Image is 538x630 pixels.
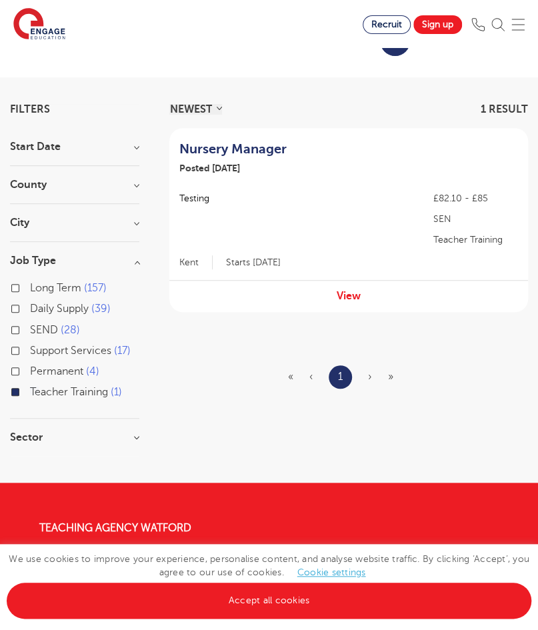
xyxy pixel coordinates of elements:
h3: City [10,217,139,228]
input: SEND 28 [30,324,39,333]
h3: Start Date [10,141,139,152]
h3: Sector [10,432,139,443]
p: SEN [433,212,518,226]
span: Recruit [371,19,402,29]
span: Daily Supply [30,303,89,315]
span: Posted [DATE] [179,163,240,173]
span: 157 [84,282,107,294]
img: Engage Education [13,8,65,41]
span: Support Services [30,345,111,357]
span: 39 [91,303,111,315]
a: Recruit [363,15,411,34]
input: Support Services 17 [30,345,39,353]
h3: Job Type [10,255,139,266]
input: Long Term 157 [30,282,39,291]
span: 1 result [481,103,528,115]
p: Testing [179,191,420,205]
span: Filters [10,104,50,115]
span: 4 [86,365,99,377]
span: 1 [111,386,122,398]
a: Accept all cookies [7,583,531,619]
a: Teaching Agency Watford [39,522,191,534]
span: 28 [61,324,80,336]
span: » [388,371,393,383]
img: Search [491,18,505,31]
input: Teacher Training 1 [30,386,39,395]
input: Permanent 4 [30,365,39,374]
span: ‹ [309,371,313,383]
span: SEND [30,324,58,336]
a: Cookie settings [297,567,366,577]
p: Teacher Training [433,233,518,247]
img: Phone [471,18,485,31]
span: Teacher Training [30,386,108,398]
input: Daily Supply 39 [30,303,39,311]
span: Long Term [30,282,81,294]
span: › [368,371,372,383]
img: Mobile Menu [511,18,525,31]
span: « [288,371,293,383]
a: Sign up [413,15,462,34]
h3: County [10,179,139,190]
span: Permanent [30,365,83,377]
a: View [337,290,361,302]
span: 17 [114,345,131,357]
p: £82.10 - £85 [433,191,518,205]
a: 1 [338,368,343,385]
a: Nursery Manager [179,141,417,157]
span: We use cookies to improve your experience, personalise content, and analyse website traffic. By c... [7,554,531,605]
